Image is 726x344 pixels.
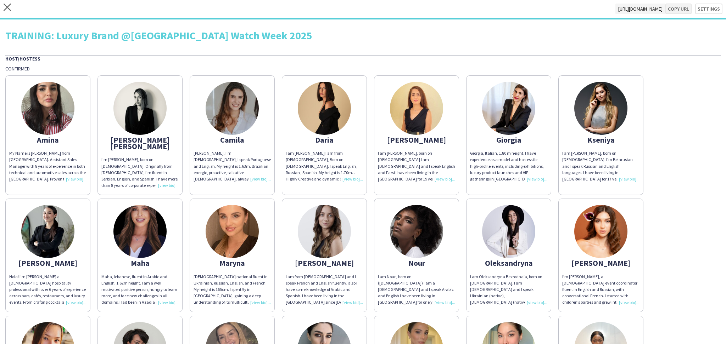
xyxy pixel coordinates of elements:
div: Host/Hostess [5,55,721,62]
div: Hola! I’m [PERSON_NAME] a [DEMOGRAPHIC_DATA] hospitality professional with over 6 years of experi... [9,274,86,306]
div: I’m [PERSON_NAME], a [DEMOGRAPHIC_DATA] event coordinator fluent in English and Russian, with con... [562,274,640,306]
div: Maha, lebanese, fluent in Arabic and English, 1.62m height. I am a well motivated positive person... [101,274,179,306]
div: Confirmed [5,65,721,72]
div: Maha [101,260,179,266]
div: I am from [DEMOGRAPHIC_DATA] and I speak French and English fluently, also I have some knowledge ... [286,274,363,306]
div: [PERSON_NAME] [PERSON_NAME] [101,137,179,149]
img: thumb-5f27f19c7f0d9.jpg [390,82,443,135]
span: [URL][DOMAIN_NAME] [615,4,665,14]
img: thumb-6059cd74897af.jpg [298,82,351,135]
div: I am [PERSON_NAME], born on [DEMOGRAPHIC_DATA] I am [DEMOGRAPHIC_DATA] and I speak English and Fa... [378,150,455,182]
div: Oleksandryna [470,260,547,266]
img: thumb-8b9f0cc8-9f7a-4df8-92f1-3fcfe147ca90.jpg [574,205,627,258]
div: Giorgia [470,137,547,143]
div: Kseniya [562,137,640,143]
img: thumb-167354389163c040d3eec95.jpeg [482,82,535,135]
div: Camila [194,137,271,143]
span: I am [PERSON_NAME], born on [DEMOGRAPHIC_DATA]. I'm Belarusian and I speak Russian and English la... [562,150,637,188]
img: thumb-68c3f62c80975.jpeg [298,205,351,258]
button: Settings [695,4,722,14]
img: thumb-64da3c2ab71d0.jpeg [390,205,443,258]
div: [PERSON_NAME] [562,260,640,266]
img: thumb-6137c2e20776d.jpeg [574,82,627,135]
div: [PERSON_NAME], I'm [DEMOGRAPHIC_DATA], I speak Portuguese and English. My height is 1.63m. Brazil... [194,150,271,182]
img: thumb-68dbb54d9c49e.jpeg [21,205,74,258]
div: My Name is [PERSON_NAME] from [GEOGRAPHIC_DATA]. Assistant Sales Manager with 8 years of experien... [9,150,86,182]
div: Maryna [194,260,271,266]
img: thumb-686c3040bf273.jpeg [21,82,74,135]
img: thumb-6246947601a70.jpeg [206,82,259,135]
div: Nour [378,260,455,266]
div: [PERSON_NAME] [9,260,86,266]
span: I am [PERSON_NAME] I am from [DEMOGRAPHIC_DATA], Born on [DEMOGRAPHIC_DATA]. I speak English , Ru... [286,150,361,233]
div: [PERSON_NAME] [378,137,455,143]
div: TRAINING: Luxury Brand @[GEOGRAPHIC_DATA] Watch Week 2025 [5,30,721,41]
img: thumb-671b7c58dfd28.jpeg [206,205,259,258]
img: thumb-62f9a297-14ea-4f76-99a9-8314e0e372b2.jpg [113,205,167,258]
img: thumb-651c72e869b8b.jpeg [113,82,167,135]
button: Copy url [665,4,692,14]
div: [DEMOGRAPHIC_DATA] national fluent in Ukrainian, Russian, English, and French. My height is 165cm... [194,274,271,306]
div: [PERSON_NAME] [286,260,363,266]
span: I am Nour , born on ([DEMOGRAPHIC_DATA]) I am a [DEMOGRAPHIC_DATA] and I speak Arabic and English... [378,274,455,331]
div: Giorgia, Italian, 1.80 m height. I have experience as a model and hostess for high-profile events... [470,150,547,182]
img: thumb-662b7dc40f52e.jpeg [482,205,535,258]
div: Daria [286,137,363,143]
div: I am Oleksandryna Bezrodnaia, born on [DEMOGRAPHIC_DATA]. I am [DEMOGRAPHIC_DATA] and I speak Ukr... [470,274,547,306]
div: Amina [9,137,86,143]
div: I'm [PERSON_NAME], born on [DEMOGRAPHIC_DATA]. Originally from [DEMOGRAPHIC_DATA], I'm fluent in ... [101,156,179,189]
